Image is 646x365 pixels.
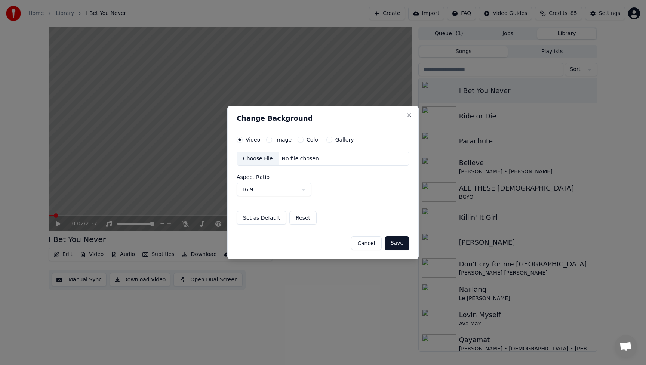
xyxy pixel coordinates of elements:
[237,152,279,166] div: Choose File
[385,236,409,250] button: Save
[289,211,317,225] button: Reset
[237,115,409,122] h2: Change Background
[279,155,322,163] div: No file chosen
[237,174,409,180] label: Aspect Ratio
[237,211,286,225] button: Set as Default
[246,137,260,142] label: Video
[307,137,320,142] label: Color
[351,236,381,250] button: Cancel
[275,137,292,142] label: Image
[335,137,354,142] label: Gallery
